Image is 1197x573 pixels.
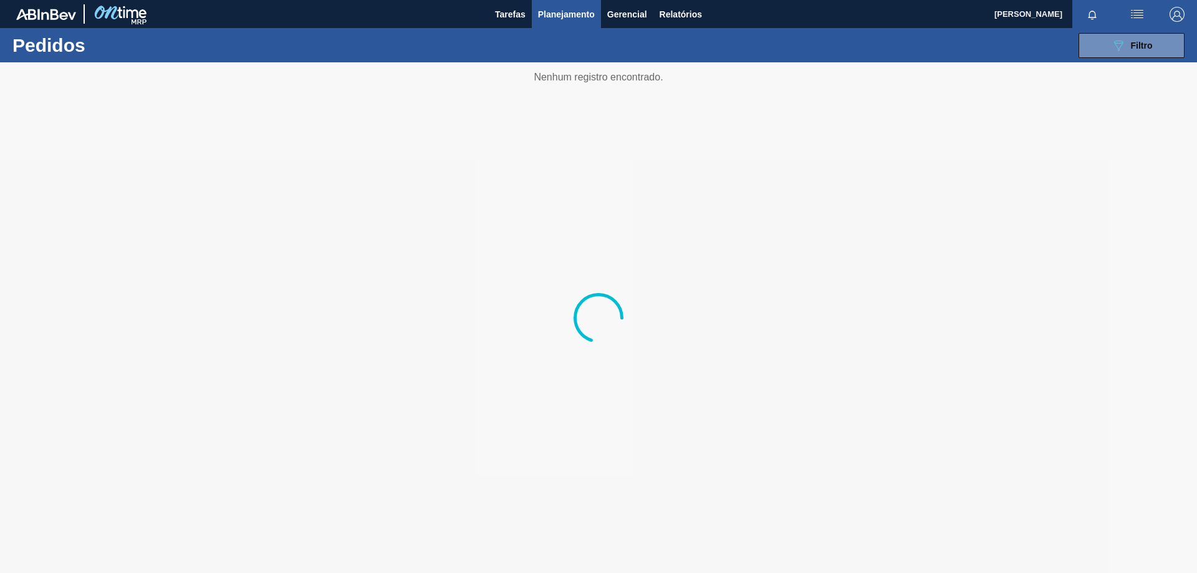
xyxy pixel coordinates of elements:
[16,9,76,20] img: TNhmsLtSVTkK8tSr43FrP2fwEKptu5GPRR3wAAAABJRU5ErkJggg==
[1079,33,1185,58] button: Filtro
[1072,6,1112,23] button: Notificações
[660,7,702,22] span: Relatórios
[607,7,647,22] span: Gerencial
[1130,7,1145,22] img: userActions
[1170,7,1185,22] img: Logout
[538,7,595,22] span: Planejamento
[495,7,526,22] span: Tarefas
[1131,41,1153,51] span: Filtro
[12,38,199,52] h1: Pedidos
